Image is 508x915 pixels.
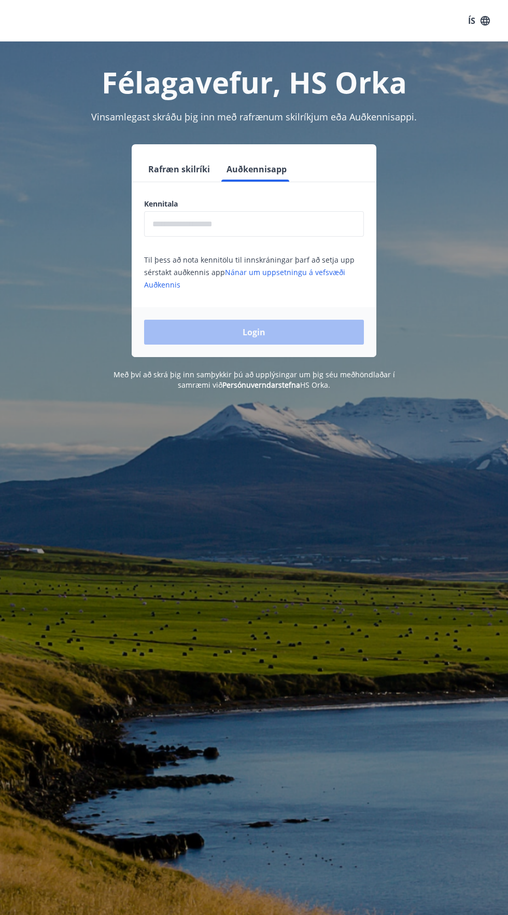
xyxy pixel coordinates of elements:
label: Kennitala [144,199,364,209]
a: Nánar um uppsetningu á vefsvæði Auðkennis [144,267,345,290]
button: Auðkennisapp [222,157,291,182]
button: Rafræn skilríki [144,157,214,182]
a: Persónuverndarstefna [222,380,300,390]
span: Til þess að nota kennitölu til innskráningar þarf að setja upp sérstakt auðkennis app [144,255,355,290]
span: Með því að skrá þig inn samþykkir þú að upplýsingar um þig séu meðhöndlaðar í samræmi við HS Orka. [114,370,395,390]
h1: Félagavefur, HS Orka [12,62,496,102]
span: Vinsamlegast skráðu þig inn með rafrænum skilríkjum eða Auðkennisappi. [91,111,417,123]
button: ÍS [462,11,496,30]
